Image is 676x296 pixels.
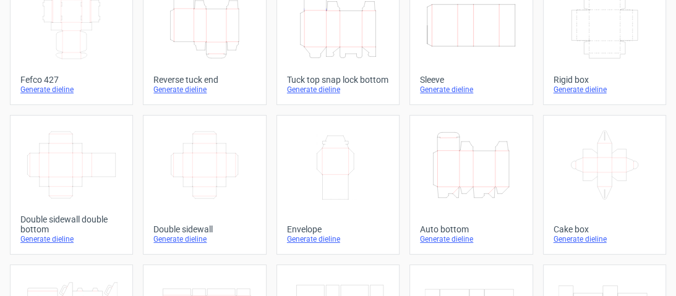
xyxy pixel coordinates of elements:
[554,224,656,234] div: Cake box
[287,234,389,244] div: Generate dieline
[20,234,122,244] div: Generate dieline
[554,234,656,244] div: Generate dieline
[420,234,522,244] div: Generate dieline
[20,85,122,95] div: Generate dieline
[153,85,255,95] div: Generate dieline
[153,75,255,85] div: Reverse tuck end
[20,75,122,85] div: Fefco 427
[276,115,400,255] a: EnvelopeGenerate dieline
[10,115,133,255] a: Double sidewall double bottomGenerate dieline
[420,85,522,95] div: Generate dieline
[287,224,389,234] div: Envelope
[554,85,656,95] div: Generate dieline
[287,85,389,95] div: Generate dieline
[153,234,255,244] div: Generate dieline
[543,115,666,255] a: Cake boxGenerate dieline
[554,75,656,85] div: Rigid box
[420,224,522,234] div: Auto bottom
[143,115,266,255] a: Double sidewallGenerate dieline
[420,75,522,85] div: Sleeve
[20,214,122,234] div: Double sidewall double bottom
[409,115,533,255] a: Auto bottomGenerate dieline
[287,75,389,85] div: Tuck top snap lock bottom
[153,224,255,234] div: Double sidewall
